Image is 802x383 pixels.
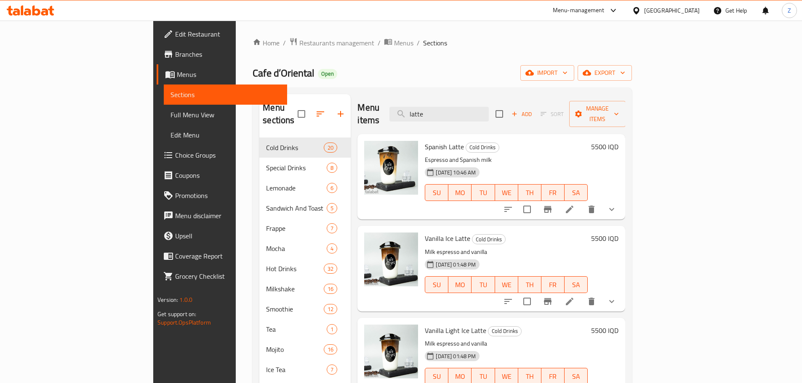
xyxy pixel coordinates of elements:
button: delete [581,199,602,219]
span: MO [452,187,468,199]
button: Branch-specific-item [538,199,558,219]
span: 16 [324,285,337,293]
div: Lemonade [266,183,327,193]
span: TH [522,187,538,199]
span: Manage items [576,103,619,124]
button: Add section [330,104,351,124]
div: Cold Drinks20 [259,137,351,158]
a: Menus [384,37,413,48]
span: FR [545,279,561,291]
span: WE [498,279,515,291]
span: Select section [490,105,508,123]
span: Special Drinks [266,163,327,173]
button: show more [602,291,622,312]
div: items [327,365,337,375]
button: sort-choices [498,199,518,219]
div: Mocha4 [259,238,351,259]
button: MO [448,276,472,293]
span: [DATE] 01:48 PM [432,352,479,360]
span: 1 [327,325,337,333]
div: Milkshake16 [259,279,351,299]
span: Menu disclaimer [175,211,280,221]
button: FR [541,276,565,293]
span: Coupons [175,170,280,180]
div: Sandwich And Toast5 [259,198,351,218]
div: Open [318,69,337,79]
input: search [389,107,489,122]
span: Select all sections [293,105,310,123]
span: Sandwich And Toast [266,203,327,213]
span: SA [568,370,584,383]
span: Frappe [266,223,327,233]
button: show more [602,199,622,219]
span: 7 [327,366,337,374]
span: [DATE] 01:48 PM [432,261,479,269]
span: SU [429,187,445,199]
a: Support.OpsPlatform [157,317,211,328]
button: TU [472,276,495,293]
svg: Show Choices [607,296,617,306]
div: Cold Drinks [488,326,522,336]
span: Cold Drinks [472,235,505,244]
span: TH [522,279,538,291]
div: Smoothie [266,304,324,314]
span: Upsell [175,231,280,241]
div: items [324,284,337,294]
button: Branch-specific-item [538,291,558,312]
h6: 5500 IQD [591,325,618,336]
span: SA [568,279,584,291]
span: 6 [327,184,337,192]
div: Smoothie12 [259,299,351,319]
button: SU [425,184,448,201]
svg: Show Choices [607,204,617,214]
span: export [584,68,625,78]
li: / [417,38,420,48]
span: Get support on: [157,309,196,320]
a: Edit Restaurant [157,24,287,44]
div: items [324,264,337,274]
span: 7 [327,225,337,232]
span: Z [788,6,791,15]
span: Select to update [518,293,536,310]
div: items [327,203,337,213]
h6: 5500 IQD [591,232,618,244]
span: Vanilla Ice Latte [425,232,470,245]
button: TU [472,184,495,201]
span: Coverage Report [175,251,280,261]
span: Milkshake [266,284,324,294]
span: Select section first [535,108,569,121]
div: Menu-management [553,5,605,16]
span: FR [545,370,561,383]
span: Sections [171,90,280,100]
div: Lemonade6 [259,178,351,198]
div: items [327,243,337,254]
span: 8 [327,164,337,172]
nav: breadcrumb [253,37,632,48]
span: Ice Tea [266,365,327,375]
span: Sections [423,38,447,48]
span: Add item [508,108,535,121]
span: 5 [327,204,337,212]
a: Edit Menu [164,125,287,145]
span: 1.0.0 [179,294,192,305]
span: Mocha [266,243,327,254]
h6: 5500 IQD [591,141,618,153]
img: Vanilla Light Ice Latte [364,325,418,378]
div: items [327,324,337,334]
a: Menu disclaimer [157,206,287,226]
div: items [324,344,337,354]
span: Restaurants management [299,38,374,48]
span: Tea [266,324,327,334]
a: Full Menu View [164,105,287,125]
span: Edit Restaurant [175,29,280,39]
span: Edit Menu [171,130,280,140]
p: Milk espresso and vanilla [425,338,588,349]
span: MO [452,279,468,291]
div: Cold Drinks [472,234,506,244]
span: Cold Drinks [266,143,324,153]
span: WE [498,370,515,383]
